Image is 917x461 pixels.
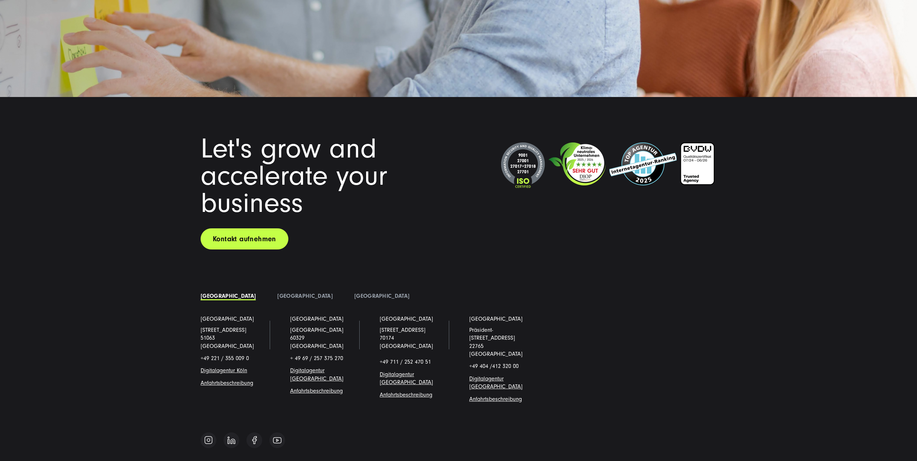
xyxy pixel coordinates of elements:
[469,396,522,402] a: Anfahrtsbeschreibung
[201,380,253,386] a: Anfahrtsbeschreibung
[201,335,254,349] a: 51063 [GEOGRAPHIC_DATA]
[380,392,432,398] a: Anfahrtsbeschreibung
[290,335,344,349] a: 60329 [GEOGRAPHIC_DATA]
[380,315,433,323] a: [GEOGRAPHIC_DATA]
[201,228,288,249] a: Kontakt aufnehmen
[244,367,247,374] a: n
[290,388,340,394] a: Anfahrtsbeschreibun
[548,142,606,185] img: Klimaneutrales Unternehmen SUNZINET GmbH
[290,367,344,382] a: Digitalagentur [GEOGRAPHIC_DATA]
[380,359,431,365] span: +49 711 / 252 470 51
[201,293,256,299] a: [GEOGRAPHIC_DATA]
[227,436,235,444] img: Follow us on Linkedin
[354,293,409,299] a: [GEOGRAPHIC_DATA]
[201,133,387,219] span: Let's grow and accelerate your business
[469,363,519,369] span: +49 404 /
[290,315,344,323] a: [GEOGRAPHIC_DATA]
[380,371,433,385] a: Digitalagentur [GEOGRAPHIC_DATA]
[277,293,332,299] a: [GEOGRAPHIC_DATA]
[201,367,244,374] a: Digitalagentur Köl
[290,327,344,333] span: [GEOGRAPHIC_DATA]
[204,436,213,445] img: Follow us on Instagram
[469,326,537,358] p: Präsident-[STREET_ADDRESS] 22765 [GEOGRAPHIC_DATA]
[680,142,715,185] img: BVDW-Zertifizierung-Weiß
[469,315,523,323] a: [GEOGRAPHIC_DATA]
[492,363,519,369] span: 412 320 00
[380,327,426,333] a: [STREET_ADDRESS]
[201,354,269,362] p: +49 221 / 355 009 0
[201,327,246,333] a: [STREET_ADDRESS]
[469,375,523,390] a: Digitalagentur [GEOGRAPHIC_DATA]
[273,437,282,443] img: Follow us on Youtube
[609,142,677,185] img: Top Internetagentur und Full Service Digitalagentur SUNZINET - 2024
[290,355,343,361] span: + 49 69 / 257 375 270
[201,315,254,323] a: [GEOGRAPHIC_DATA]
[380,335,433,349] a: 70174 [GEOGRAPHIC_DATA]
[290,388,343,394] span: g
[501,142,545,189] img: ISO-Siegel_2024_dunkel
[252,436,257,444] img: Follow us on Facebook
